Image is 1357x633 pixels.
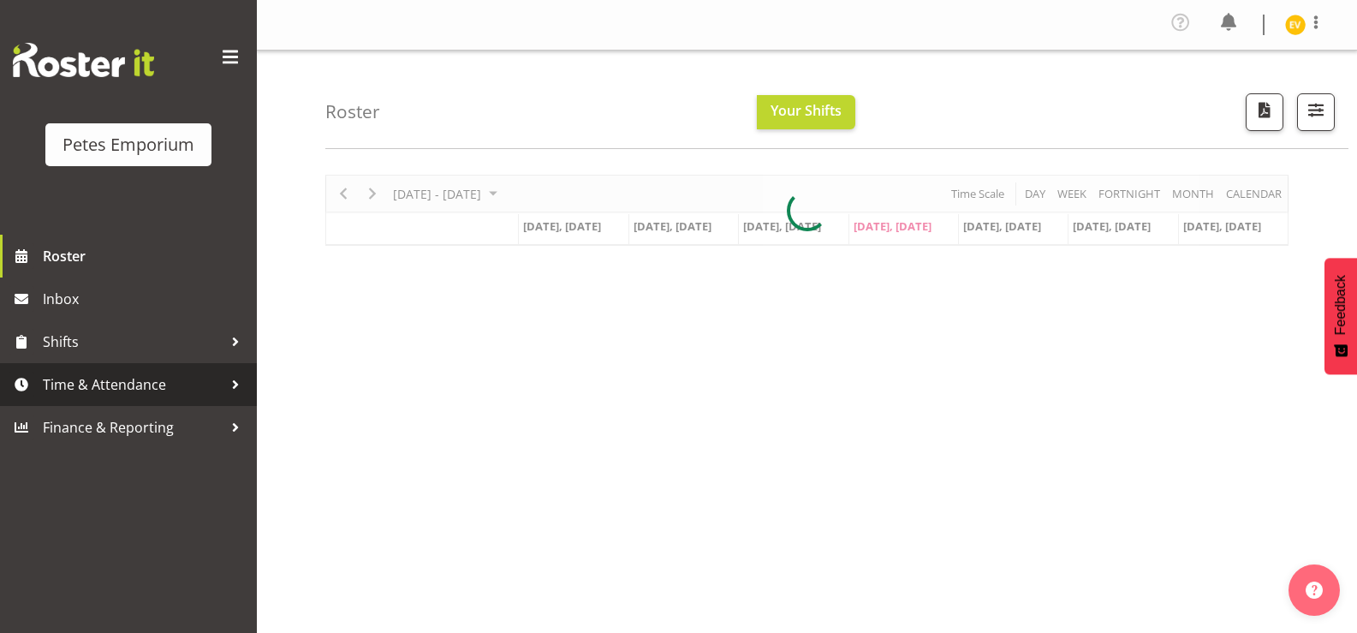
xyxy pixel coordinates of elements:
[43,243,248,269] span: Roster
[771,101,842,120] span: Your Shifts
[1333,275,1348,335] span: Feedback
[1324,258,1357,374] button: Feedback - Show survey
[1246,93,1283,131] button: Download a PDF of the roster according to the set date range.
[325,102,380,122] h4: Roster
[43,329,223,355] span: Shifts
[1297,93,1335,131] button: Filter Shifts
[1306,582,1323,599] img: help-xxl-2.png
[1285,15,1306,35] img: eva-vailini10223.jpg
[757,95,855,129] button: Your Shifts
[43,415,223,440] span: Finance & Reporting
[43,286,248,312] span: Inbox
[13,43,154,77] img: Rosterit website logo
[62,132,194,158] div: Petes Emporium
[43,372,223,397] span: Time & Attendance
